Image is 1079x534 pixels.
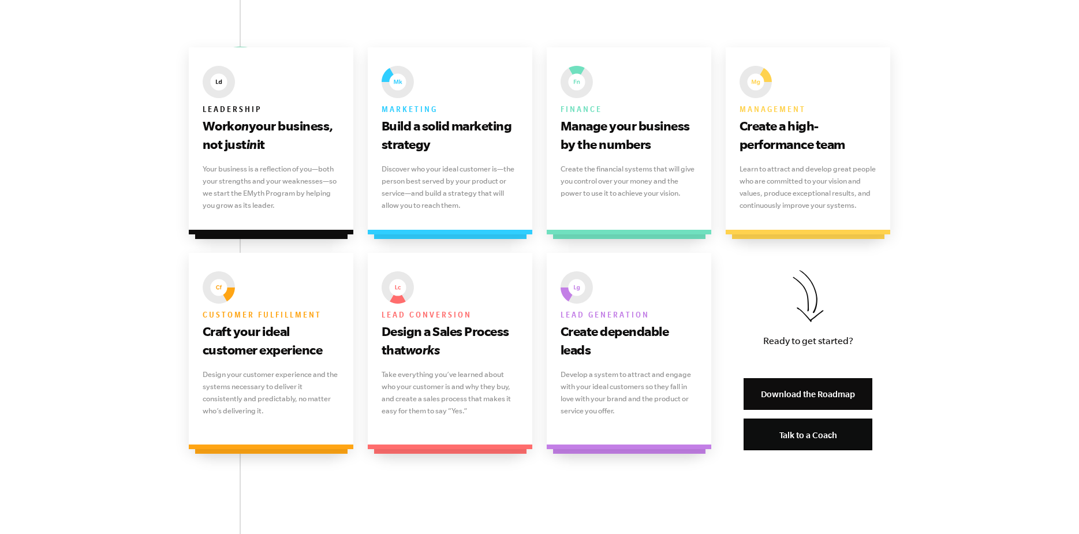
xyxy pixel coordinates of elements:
[382,271,414,304] img: EMyth The Seven Essential Systems: Lead conversion
[561,117,698,154] h3: Manage your business by the numbers
[740,103,877,117] h6: Management
[382,163,519,211] p: Discover who your ideal customer is—the person best served by your product or service—and build a...
[406,342,440,357] i: works
[382,66,414,98] img: EMyth The Seven Essential Systems: Marketing
[561,103,698,117] h6: Finance
[793,270,824,322] img: Download the Roadmap
[203,308,340,322] h6: Customer fulfillment
[203,117,340,154] h3: Work your business, not just it
[561,271,593,304] img: EMyth The Seven Essential Systems: Lead generation
[744,419,872,450] a: Talk to a Coach
[203,66,235,98] img: EMyth The Seven Essential Systems: Leadership
[740,66,772,98] img: EMyth The Seven Essential Systems: Management
[740,163,877,211] p: Learn to attract and develop great people who are committed to your vision and values, produce ex...
[561,322,698,359] h3: Create dependable leads
[382,308,519,322] h6: Lead conversion
[203,163,340,211] p: Your business is a reflection of you—both your strengths and your weaknesses—so we start the EMyt...
[561,308,698,322] h6: Lead generation
[744,378,872,410] a: Download the Roadmap
[203,271,235,304] img: EMyth The Seven Essential Systems: Customer fulfillment
[382,322,519,359] h3: Design a Sales Process that
[561,163,698,199] p: Create the financial systems that will give you control over your money and the power to use it t...
[203,322,340,359] h3: Craft your ideal customer experience
[234,118,249,133] i: on
[1021,479,1079,534] iframe: Chat Widget
[203,368,340,417] p: Design your customer experience and the systems necessary to deliver it consistently and predicta...
[382,103,519,117] h6: Marketing
[740,117,877,154] h3: Create a high-performance team
[744,333,872,349] p: Ready to get started?
[382,117,519,154] h3: Build a solid marketing strategy
[382,368,519,417] p: Take everything you’ve learned about who your customer is and why they buy, and create a sales pr...
[561,66,593,98] img: EMyth The Seven Essential Systems: Finance
[561,368,698,417] p: Develop a system to attract and engage with your ideal customers so they fall in love with your b...
[247,137,257,151] i: in
[203,103,340,117] h6: Leadership
[779,430,837,440] span: Talk to a Coach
